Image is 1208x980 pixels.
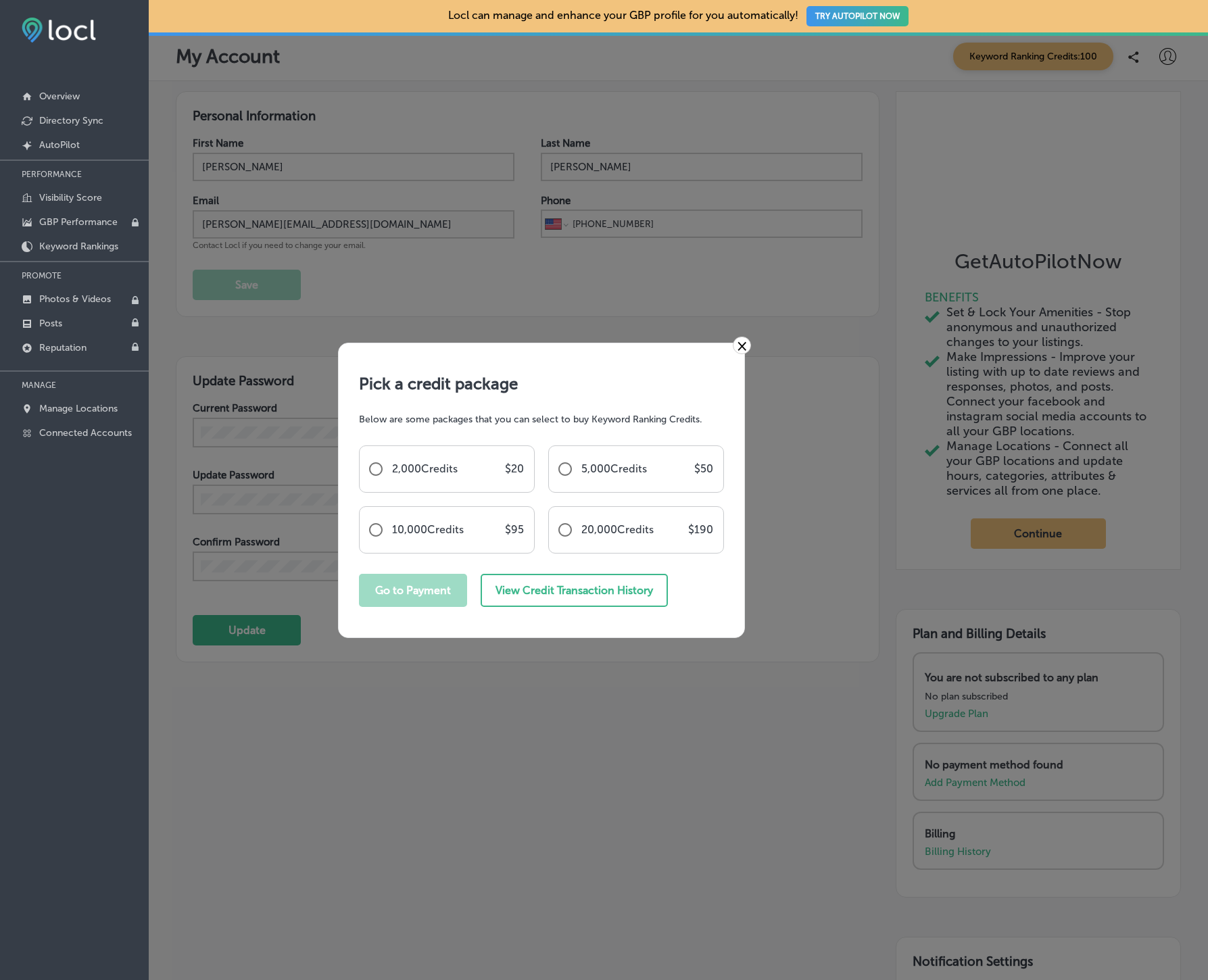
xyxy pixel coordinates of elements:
[505,462,524,475] p: $ 20
[694,462,713,475] p: $ 50
[359,574,467,607] button: Go to Payment
[22,18,96,43] img: fda3e92497d09a02dc62c9cd864e3231.png
[39,241,118,252] p: Keyword Rankings
[39,427,132,439] p: Connected Accounts
[39,115,103,126] p: Directory Sync
[359,414,724,425] p: Below are some packages that you can select to buy Keyword Ranking Credits.
[39,318,62,329] p: Posts
[39,139,80,151] p: AutoPilot
[39,342,87,353] p: Reputation
[806,6,909,26] button: TRY AUTOPILOT NOW
[39,91,80,102] p: Overview
[359,374,724,393] h1: Pick a credit package
[39,403,118,414] p: Manage Locations
[392,523,464,536] p: 10,000 Credits
[392,462,458,475] p: 2,000 Credits
[39,192,102,203] p: Visibility Score
[581,523,654,536] p: 20,000 Credits
[39,216,118,228] p: GBP Performance
[581,462,647,475] p: 5,000 Credits
[505,523,524,536] p: $ 95
[733,337,751,354] a: ×
[688,523,713,536] p: $ 190
[481,574,668,607] button: View Credit Transaction History
[39,293,111,305] p: Photos & Videos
